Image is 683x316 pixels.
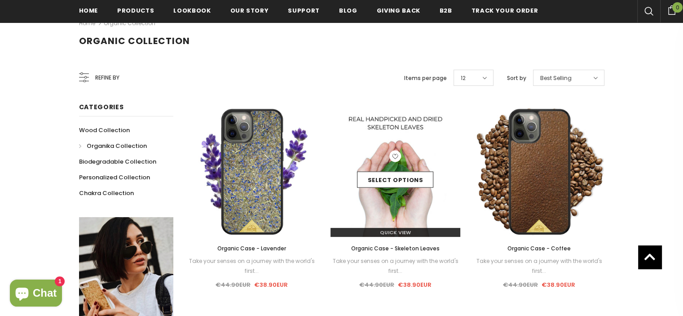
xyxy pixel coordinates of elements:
span: €38.90EUR [254,280,288,289]
span: Track your order [471,6,538,15]
span: Quick View [380,229,411,236]
a: Biodegradable Collection [79,154,156,169]
a: Select options [357,172,433,188]
span: Blog [339,6,357,15]
a: 0 [660,4,683,15]
span: Lookbook [173,6,211,15]
span: Organic Case - Skeleton Leaves [351,245,440,252]
a: Organic Case - Coffee [474,244,604,254]
label: Sort by [507,74,526,83]
inbox-online-store-chat: Shopify online store chat [7,280,65,309]
span: €38.90EUR [398,280,432,289]
a: Quick View [330,228,461,237]
div: Take your senses on a journey with the world's first... [474,256,604,276]
span: 0 [672,2,683,13]
span: €44.90EUR [216,280,251,289]
span: Organic Collection [79,35,190,47]
span: Home [79,6,98,15]
span: Giving back [377,6,420,15]
span: Personalized Collection [79,173,150,182]
label: Items per page [404,74,447,83]
span: support [288,6,320,15]
span: Refine by [95,73,119,83]
a: Home [79,18,95,29]
span: Chakra Collection [79,189,134,197]
span: B2B [440,6,452,15]
a: Personalized Collection [79,169,150,185]
a: Organic Case - Lavender [187,244,317,254]
div: Take your senses on a journey with the world's first... [330,256,461,276]
a: Organic Case - Skeleton Leaves [330,244,461,254]
img: Skeleton Leaves in Hand [330,107,461,237]
span: Organic Case - Lavender [217,245,286,252]
span: Biodegradable Collection [79,157,156,166]
span: Products [117,6,154,15]
a: Chakra Collection [79,185,134,201]
a: Wood Collection [79,122,130,138]
span: Wood Collection [79,126,130,134]
span: €38.90EUR [542,280,575,289]
span: €44.90EUR [503,280,538,289]
a: Organic Collection [104,19,155,27]
a: Organika Collection [79,138,147,154]
div: Take your senses on a journey with the world's first... [187,256,317,276]
span: Our Story [230,6,269,15]
span: Organic Case - Coffee [507,245,571,252]
span: Categories [79,102,124,111]
span: Organika Collection [87,142,147,150]
span: €44.90EUR [359,280,394,289]
span: 12 [461,74,466,83]
span: Best Selling [540,74,572,83]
